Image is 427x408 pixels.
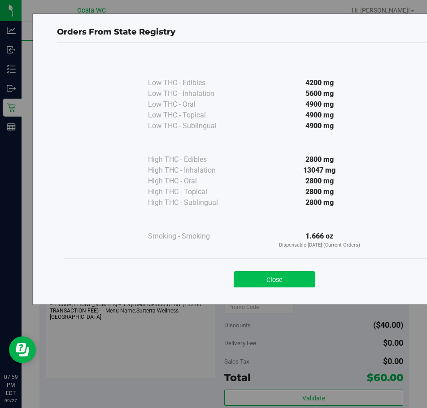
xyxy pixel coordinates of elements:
div: Low THC - Sublingual [148,121,238,131]
span: Orders From State Registry [57,27,175,37]
div: 13047 mg [238,165,401,176]
div: High THC - Edibles [148,154,238,165]
p: Dispensable [DATE] (Current Orders) [238,242,401,249]
div: 5600 mg [238,88,401,99]
div: 1.666 oz [238,231,401,249]
div: High THC - Inhalation [148,165,238,176]
div: Low THC - Oral [148,99,238,110]
iframe: Resource center [9,336,36,363]
button: Close [234,271,315,287]
div: 4900 mg [238,121,401,131]
div: 4900 mg [238,99,401,110]
div: 2800 mg [238,176,401,187]
div: High THC - Sublingual [148,197,238,208]
div: 4900 mg [238,110,401,121]
div: High THC - Topical [148,187,238,197]
div: Smoking - Smoking [148,231,238,242]
div: High THC - Oral [148,176,238,187]
div: 4200 mg [238,78,401,88]
div: 2800 mg [238,197,401,208]
div: Low THC - Edibles [148,78,238,88]
div: Low THC - Topical [148,110,238,121]
div: 2800 mg [238,187,401,197]
div: Low THC - Inhalation [148,88,238,99]
div: 2800 mg [238,154,401,165]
